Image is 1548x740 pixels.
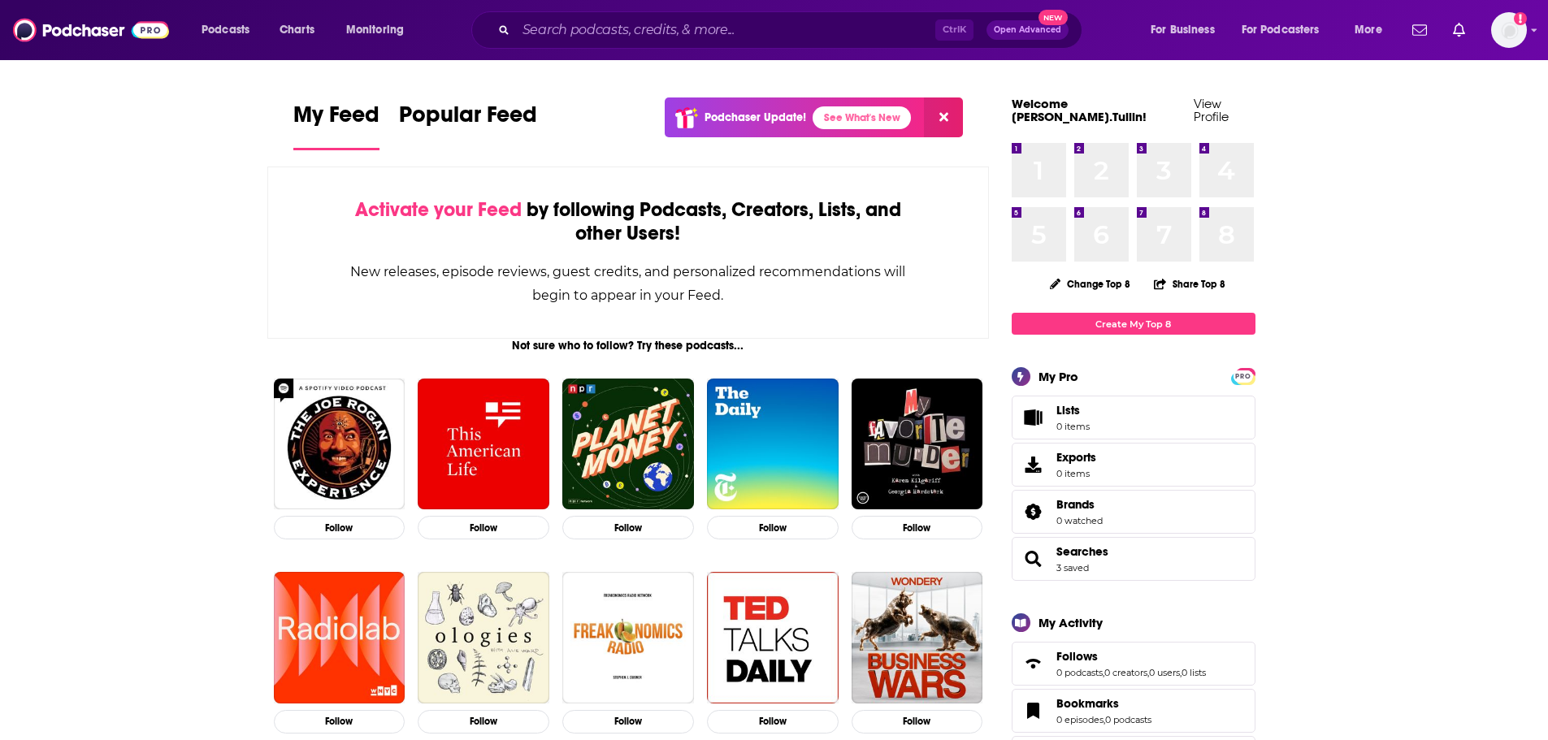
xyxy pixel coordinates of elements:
[1056,562,1089,573] a: 3 saved
[707,516,839,539] button: Follow
[1017,453,1050,476] span: Exports
[1056,544,1108,559] a: Searches
[202,19,249,41] span: Podcasts
[1056,497,1103,512] a: Brands
[1056,667,1103,678] a: 0 podcasts
[1017,500,1050,523] a: Brands
[935,19,973,41] span: Ctrl K
[1040,274,1141,294] button: Change Top 8
[562,710,694,734] button: Follow
[1012,313,1255,335] a: Create My Top 8
[986,20,1069,40] button: Open AdvancedNew
[274,379,405,510] img: The Joe Rogan Experience
[1104,714,1105,725] span: ,
[1406,16,1433,44] a: Show notifications dropdown
[418,516,549,539] button: Follow
[1514,12,1527,25] svg: Add a profile image
[418,379,549,510] img: This American Life
[1234,370,1253,382] a: PRO
[1012,96,1147,124] a: Welcome [PERSON_NAME].Tullin!
[274,516,405,539] button: Follow
[1056,468,1096,479] span: 0 items
[269,17,324,43] a: Charts
[399,101,537,138] span: Popular Feed
[994,26,1061,34] span: Open Advanced
[516,17,935,43] input: Search podcasts, credits, & more...
[707,572,839,703] img: TED Talks Daily
[1039,615,1103,630] div: My Activity
[1056,403,1080,418] span: Lists
[190,17,271,43] button: open menu
[335,17,425,43] button: open menu
[1012,689,1255,733] span: Bookmarks
[1012,537,1255,581] span: Searches
[1491,12,1527,48] button: Show profile menu
[1056,515,1103,526] a: 0 watched
[562,516,694,539] button: Follow
[1017,699,1050,722] a: Bookmarks
[1012,443,1255,487] a: Exports
[1105,714,1151,725] a: 0 podcasts
[1491,12,1527,48] img: User Profile
[705,110,806,124] p: Podchaser Update!
[487,11,1098,49] div: Search podcasts, credits, & more...
[346,19,404,41] span: Monitoring
[293,101,379,150] a: My Feed
[1182,667,1206,678] a: 0 lists
[274,572,405,703] img: Radiolab
[280,19,314,41] span: Charts
[813,106,911,129] a: See What's New
[418,710,549,734] button: Follow
[1231,17,1343,43] button: open menu
[399,101,537,150] a: Popular Feed
[1056,450,1096,465] span: Exports
[418,572,549,703] img: Ologies with Alie Ward
[1056,649,1098,664] span: Follows
[1017,547,1050,570] a: Searches
[1446,16,1472,44] a: Show notifications dropdown
[852,710,983,734] button: Follow
[1056,714,1104,725] a: 0 episodes
[562,379,694,510] img: Planet Money
[1194,96,1229,124] a: View Profile
[707,379,839,510] img: The Daily
[349,198,908,245] div: by following Podcasts, Creators, Lists, and other Users!
[562,572,694,703] img: Freakonomics Radio
[13,15,169,45] img: Podchaser - Follow, Share and Rate Podcasts
[1151,19,1215,41] span: For Business
[1039,10,1068,25] span: New
[1017,406,1050,429] span: Lists
[1103,667,1104,678] span: ,
[1180,667,1182,678] span: ,
[1355,19,1382,41] span: More
[1012,490,1255,534] span: Brands
[1491,12,1527,48] span: Logged in as Maria.Tullin
[267,339,990,353] div: Not sure who to follow? Try these podcasts...
[1139,17,1235,43] button: open menu
[1012,642,1255,686] span: Follows
[1017,652,1050,675] a: Follows
[1012,396,1255,439] a: Lists
[274,710,405,734] button: Follow
[1056,696,1119,711] span: Bookmarks
[1039,369,1078,384] div: My Pro
[293,101,379,138] span: My Feed
[349,260,908,307] div: New releases, episode reviews, guest credits, and personalized recommendations will begin to appe...
[852,516,983,539] button: Follow
[852,379,983,510] img: My Favorite Murder with Karen Kilgariff and Georgia Hardstark
[1056,421,1090,432] span: 0 items
[1153,268,1226,300] button: Share Top 8
[1242,19,1320,41] span: For Podcasters
[852,572,983,703] img: Business Wars
[707,710,839,734] button: Follow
